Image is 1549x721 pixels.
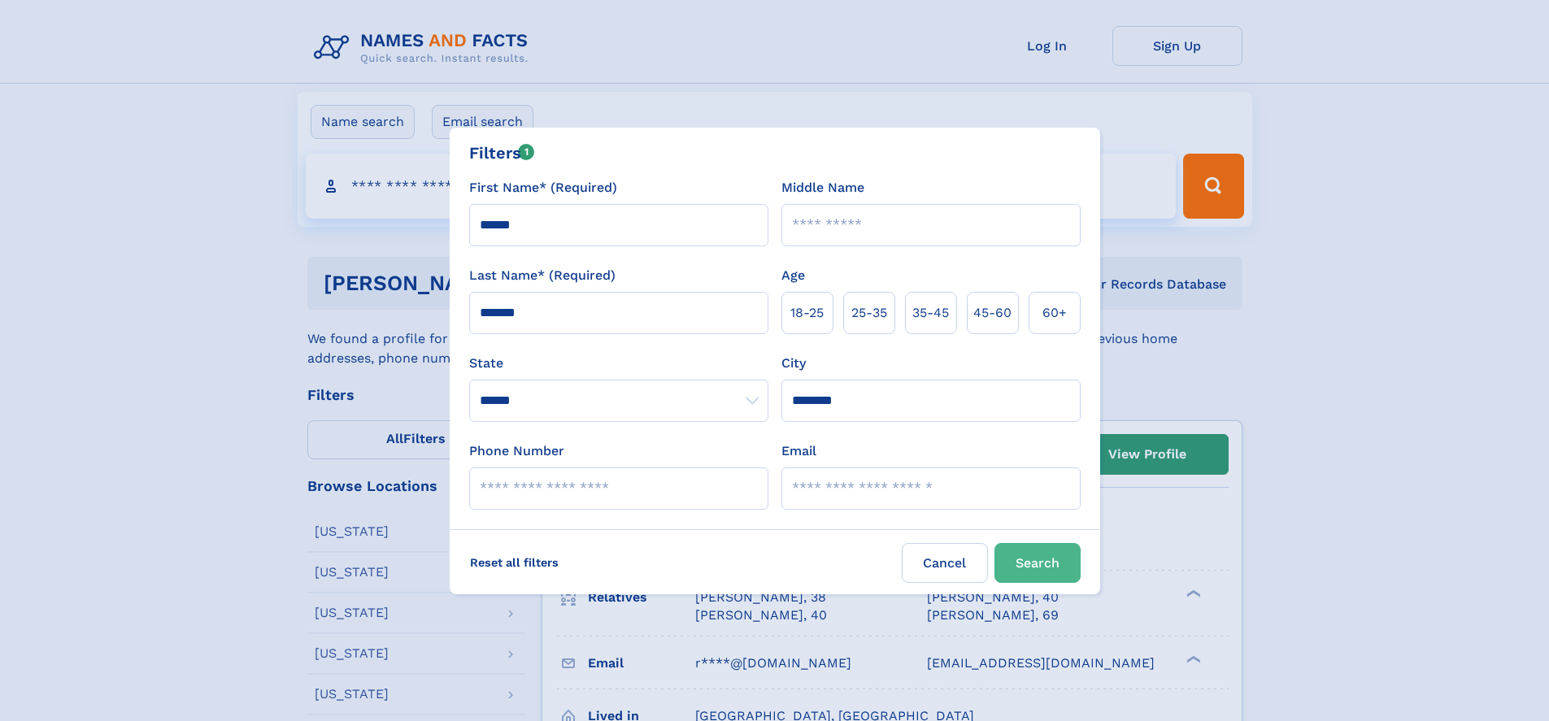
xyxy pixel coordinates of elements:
label: State [469,354,768,373]
label: Email [781,441,816,461]
span: 45‑60 [973,303,1012,323]
label: First Name* (Required) [469,178,617,198]
label: Last Name* (Required) [469,266,616,285]
span: 35‑45 [912,303,949,323]
span: 25‑35 [851,303,887,323]
label: Middle Name [781,178,864,198]
label: Phone Number [469,441,564,461]
button: Search [994,543,1081,583]
label: Cancel [902,543,988,583]
div: Filters [469,141,535,165]
span: 60+ [1042,303,1067,323]
label: Reset all filters [459,543,569,582]
span: 18‑25 [790,303,824,323]
label: Age [781,266,805,285]
label: City [781,354,806,373]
